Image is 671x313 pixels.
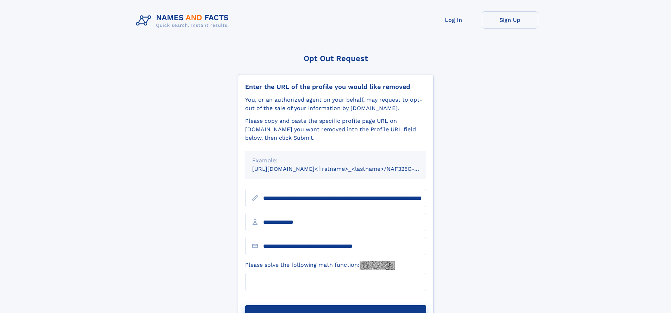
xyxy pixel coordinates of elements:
[238,54,434,63] div: Opt Out Request
[133,11,235,30] img: Logo Names and Facts
[245,117,426,142] div: Please copy and paste the specific profile page URL on [DOMAIN_NAME] you want removed into the Pr...
[245,96,426,113] div: You, or an authorized agent on your behalf, may request to opt-out of the sale of your informatio...
[482,11,538,29] a: Sign Up
[252,165,440,172] small: [URL][DOMAIN_NAME]<firstname>_<lastname>/NAF325G-xxxxxxxx
[245,261,395,270] label: Please solve the following math function:
[252,156,419,165] div: Example:
[425,11,482,29] a: Log In
[245,83,426,91] div: Enter the URL of the profile you would like removed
